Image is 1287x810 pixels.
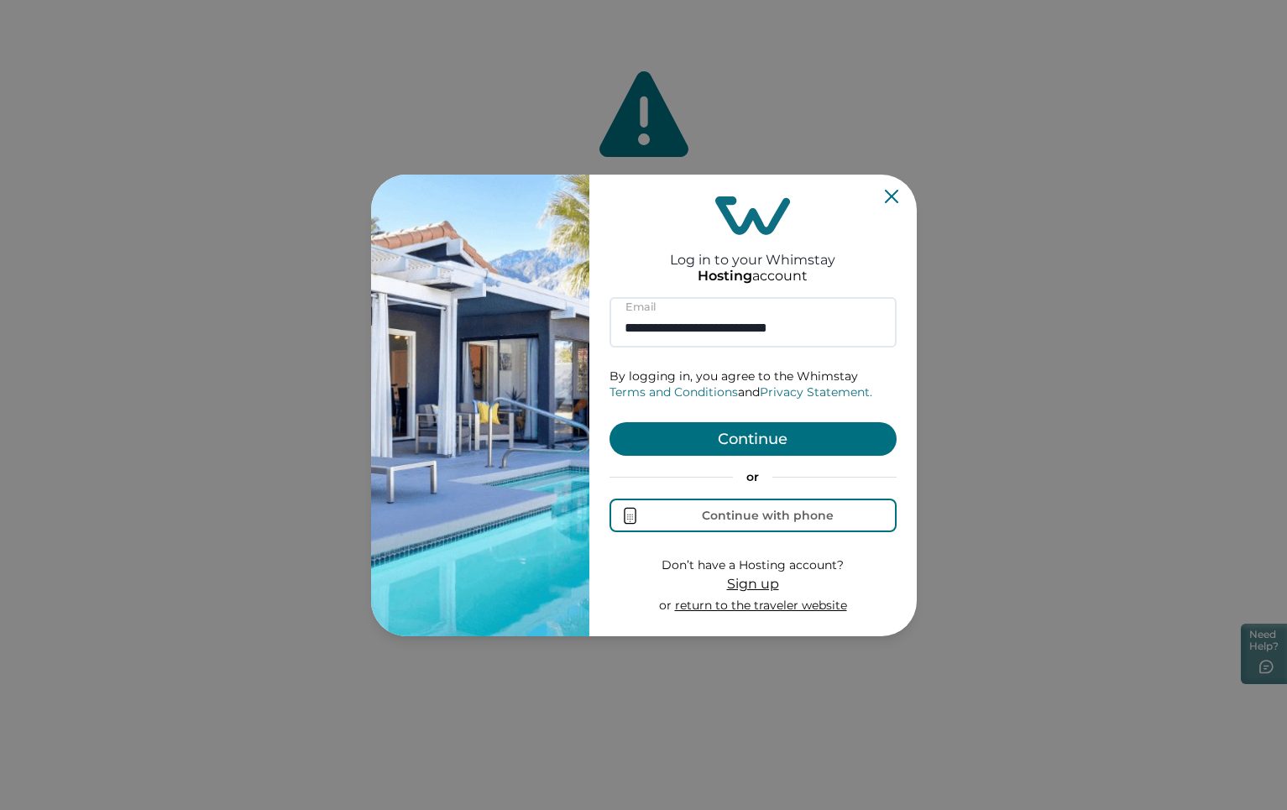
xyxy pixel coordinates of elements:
[609,469,897,486] p: or
[698,268,808,285] p: account
[698,268,752,285] p: Hosting
[885,190,898,203] button: Close
[675,598,847,613] a: return to the traveler website
[715,196,791,235] img: login-logo
[727,576,779,592] span: Sign up
[670,235,835,268] h2: Log in to your Whimstay
[609,368,897,401] p: By logging in, you agree to the Whimstay and
[659,557,847,574] p: Don’t have a Hosting account?
[609,422,897,456] button: Continue
[609,499,897,532] button: Continue with phone
[609,384,738,400] a: Terms and Conditions
[371,175,589,636] img: auth-banner
[702,509,834,522] div: Continue with phone
[659,598,847,614] p: or
[760,384,872,400] a: Privacy Statement.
